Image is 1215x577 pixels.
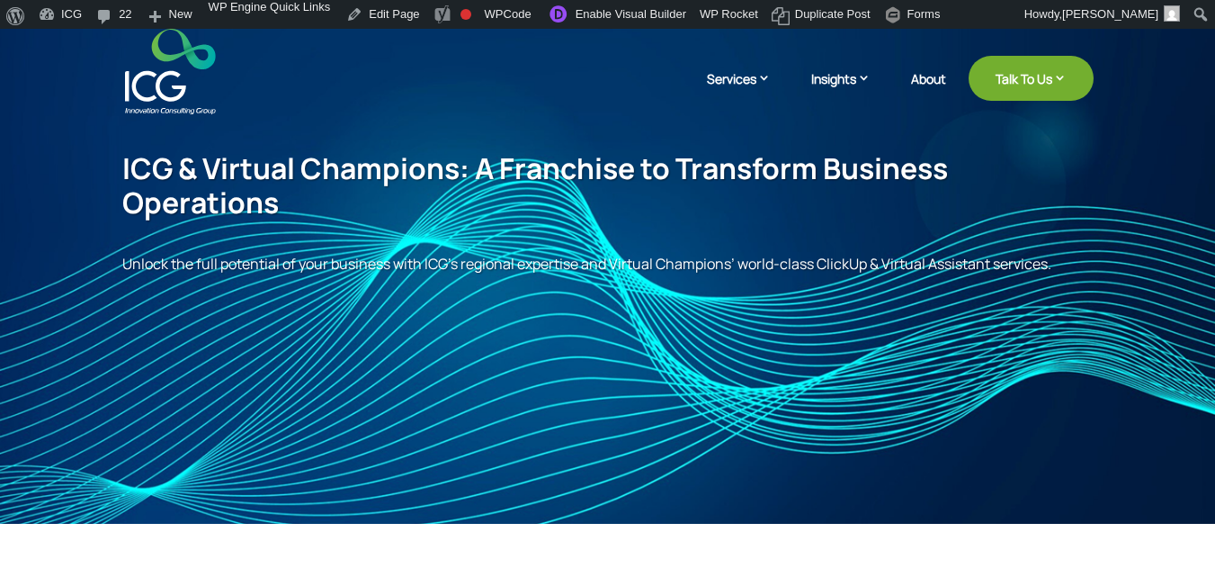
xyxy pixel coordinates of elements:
span: 22 [119,7,131,36]
span: [PERSON_NAME] [1062,7,1158,21]
a: Insights [811,69,889,114]
span: New [169,7,192,36]
div: Focus keyphrase not set [460,9,471,20]
span: Duplicate Post [795,7,871,36]
a: About [911,72,946,114]
iframe: Chat Widget [1125,491,1215,577]
span: Forms [907,7,941,36]
span: ICG & Virtual Champions: A Franchise to Transform Business Operations [122,149,948,222]
a: Talk To Us [969,56,1094,101]
span: Unlock the full potential of your business with ICG’s regional expertise and Virtual Champions’ w... [122,254,1051,274]
a: Services [707,69,789,114]
img: ICG [125,29,216,114]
